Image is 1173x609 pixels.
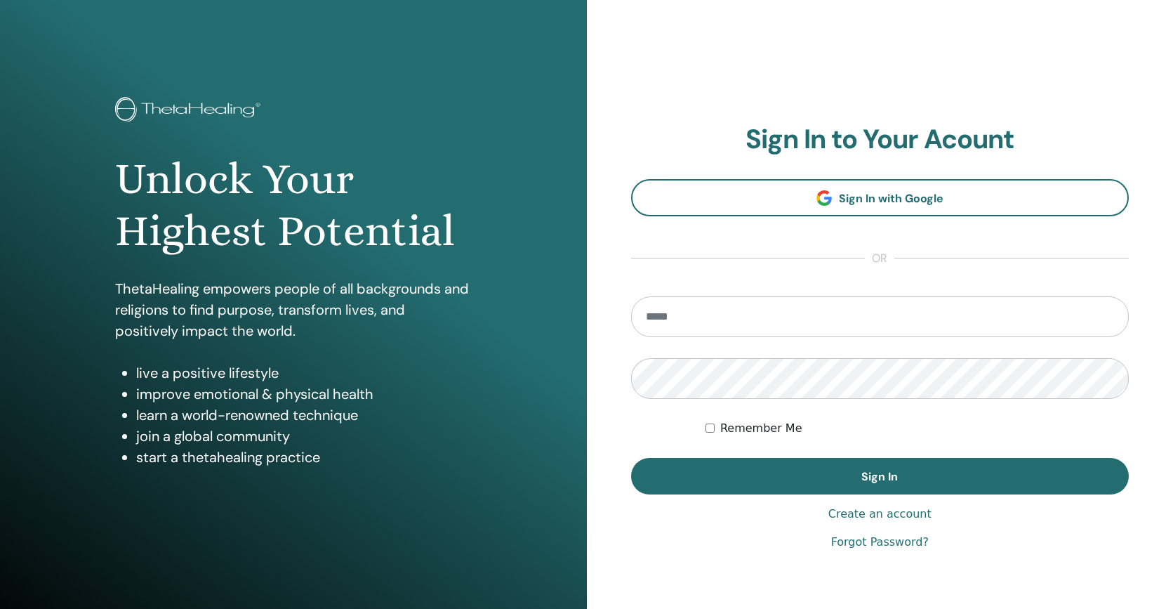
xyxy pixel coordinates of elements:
span: Sign In with Google [839,191,943,206]
a: Create an account [828,506,932,523]
span: Sign In [861,469,898,484]
li: improve emotional & physical health [136,384,471,405]
label: Remember Me [720,420,802,437]
li: start a thetahealing practice [136,447,471,468]
span: or [865,250,894,267]
li: join a global community [136,426,471,447]
li: learn a world-renowned technique [136,405,471,426]
div: Keep me authenticated indefinitely or until I manually logout [705,420,1129,437]
a: Sign In with Google [631,179,1129,216]
button: Sign In [631,458,1129,495]
h2: Sign In to Your Acount [631,124,1129,156]
li: live a positive lifestyle [136,362,471,384]
p: ThetaHealing empowers people of all backgrounds and religions to find purpose, transform lives, a... [115,278,471,341]
h1: Unlock Your Highest Potential [115,153,471,258]
a: Forgot Password? [831,534,929,551]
